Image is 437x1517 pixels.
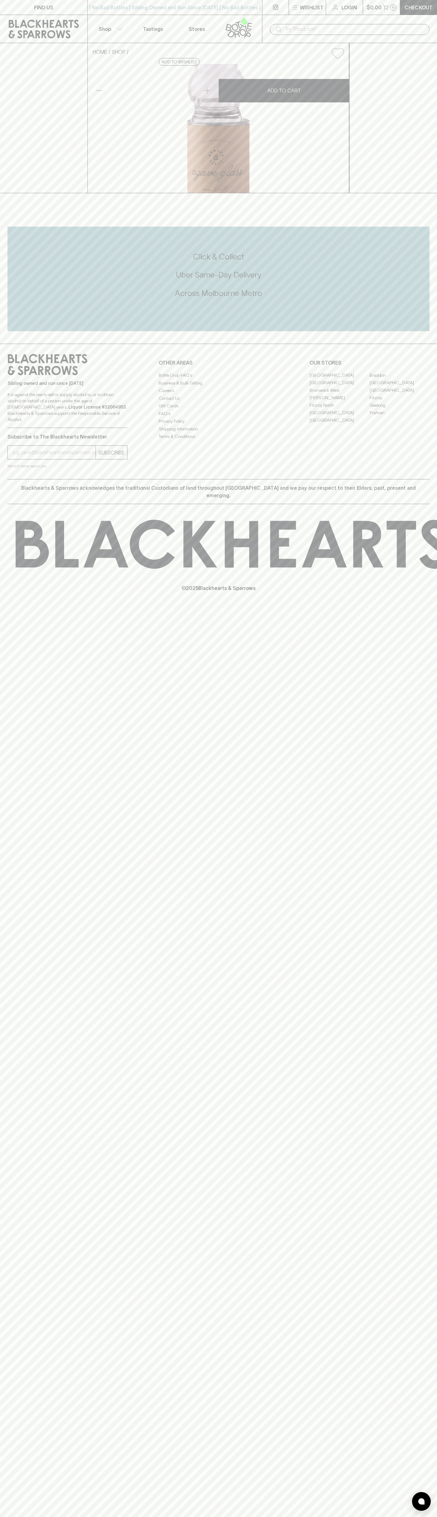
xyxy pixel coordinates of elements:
[159,372,279,379] a: Bottle Drop FAQ's
[159,425,279,433] a: Shipping Information
[7,391,127,423] p: It is against the law to sell or supply alcohol to, or to obtain alcohol on behalf of a person un...
[367,4,382,11] p: $0.00
[159,402,279,410] a: Gift Cards
[310,401,370,409] a: Fitzroy North
[159,58,200,66] button: Add to wishlist
[175,15,219,43] a: Stores
[7,252,430,262] h5: Click & Collect
[143,25,163,33] p: Tastings
[370,386,430,394] a: [GEOGRAPHIC_DATA]
[12,448,96,458] input: e.g. jane@blackheartsandsparrows.com.au
[370,379,430,386] a: [GEOGRAPHIC_DATA]
[7,288,430,298] h5: Across Melbourne Metro
[88,15,132,43] button: Shop
[159,418,279,425] a: Privacy Policy
[34,4,53,11] p: FIND US
[159,433,279,440] a: Terms & Conditions
[112,49,125,55] a: SHOP
[219,79,349,102] button: ADD TO CART
[310,409,370,416] a: [GEOGRAPHIC_DATA]
[7,463,127,469] p: We will never spam you
[12,484,425,499] p: Blackhearts & Sparrows acknowledges the traditional Custodians of land throughout [GEOGRAPHIC_DAT...
[93,49,107,55] a: HOME
[189,25,205,33] p: Stores
[7,227,430,331] div: Call to action block
[68,405,126,410] strong: Liquor License #32064953
[418,1498,425,1505] img: bubble-icon
[310,371,370,379] a: [GEOGRAPHIC_DATA]
[7,380,127,386] p: Sibling owned and run since [DATE]
[370,401,430,409] a: Geelong
[405,4,433,11] p: Checkout
[88,64,349,193] img: 17109.png
[310,386,370,394] a: Brunswick West
[159,359,279,366] p: OTHER AREAS
[131,15,175,43] a: Tastings
[329,46,346,61] button: Add to wishlist
[370,371,430,379] a: Braddon
[370,394,430,401] a: Fitzroy
[341,4,357,11] p: Login
[159,410,279,417] a: FAQ's
[7,270,430,280] h5: Uber Same-Day Delivery
[98,449,125,456] p: SUBSCRIBE
[159,387,279,395] a: Careers
[96,446,127,459] button: SUBSCRIBE
[370,409,430,416] a: Prahran
[159,379,279,387] a: Business & Bulk Gifting
[159,395,279,402] a: Contact Us
[310,416,370,424] a: [GEOGRAPHIC_DATA]
[267,87,301,94] p: ADD TO CART
[392,6,395,9] p: 0
[7,433,127,440] p: Subscribe to The Blackhearts Newsletter
[310,394,370,401] a: [PERSON_NAME]
[300,4,324,11] p: Wishlist
[310,359,430,366] p: OUR STORES
[285,24,425,34] input: Try "Pinot noir"
[310,379,370,386] a: [GEOGRAPHIC_DATA]
[99,25,111,33] p: Shop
